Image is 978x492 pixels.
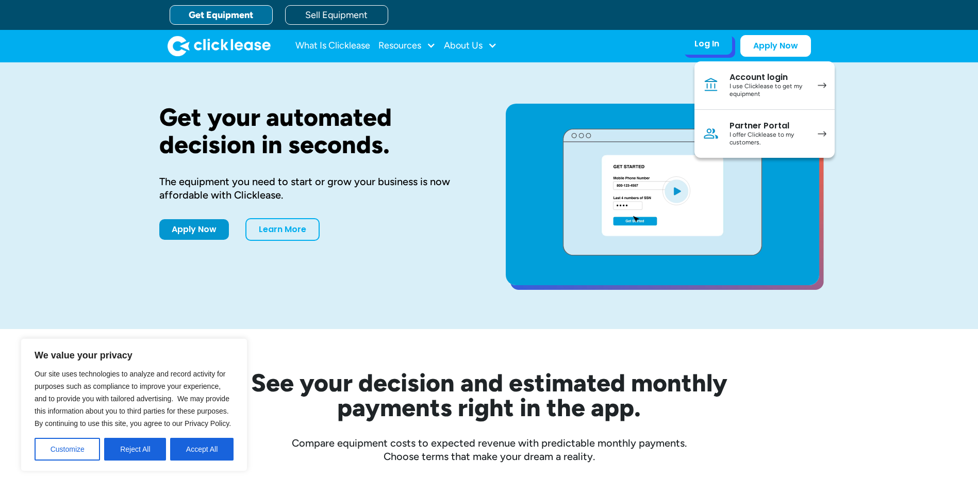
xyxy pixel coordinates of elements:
div: Partner Portal [730,121,807,131]
a: Get Equipment [170,5,273,25]
button: Accept All [170,438,234,461]
a: Apply Now [159,219,229,240]
div: Log In [694,39,719,49]
a: open lightbox [506,104,819,285]
div: We value your privacy [21,338,247,471]
a: Partner PortalI offer Clicklease to my customers. [694,110,835,158]
img: Person icon [703,125,719,142]
img: arrow [818,83,826,88]
div: The equipment you need to start or grow your business is now affordable with Clicklease. [159,175,473,202]
a: What Is Clicklease [295,36,370,56]
a: home [168,36,271,56]
img: Clicklease logo [168,36,271,56]
div: Resources [378,36,436,56]
div: I use Clicklease to get my equipment [730,83,807,99]
div: About Us [444,36,497,56]
nav: Log In [694,61,835,158]
div: Compare equipment costs to expected revenue with predictable monthly payments. Choose terms that ... [159,436,819,463]
div: Account login [730,72,807,83]
img: Blue play button logo on a light blue circular background [662,176,690,205]
h2: See your decision and estimated monthly payments right in the app. [201,370,778,420]
p: We value your privacy [35,349,234,362]
a: Sell Equipment [285,5,388,25]
button: Reject All [104,438,166,461]
span: Our site uses technologies to analyze and record activity for purposes such as compliance to impr... [35,370,231,428]
img: Bank icon [703,77,719,93]
img: arrow [818,131,826,137]
a: Apply Now [740,35,811,57]
div: I offer Clicklease to my customers. [730,131,807,147]
a: Account loginI use Clicklease to get my equipment [694,61,835,110]
h1: Get your automated decision in seconds. [159,104,473,158]
button: Customize [35,438,100,461]
a: Learn More [245,218,320,241]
